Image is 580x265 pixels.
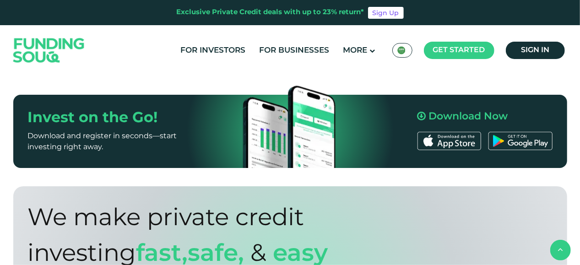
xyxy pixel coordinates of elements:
p: Download and register in seconds—start investing right away. [28,131,209,153]
img: Google Play [488,132,552,150]
button: back [550,240,571,260]
a: Sign in [506,42,565,59]
a: For Investors [179,43,248,58]
span: More [343,47,368,54]
span: Download Now [429,112,508,122]
span: Sign in [521,47,549,54]
img: App Store [417,132,481,150]
a: Sign Up [368,7,404,19]
span: Invest on the Go! [28,111,158,125]
img: Logo [4,27,94,74]
img: Mobile App [235,72,345,182]
img: SA Flag [397,46,406,54]
span: Get started [433,47,485,54]
a: For Businesses [257,43,332,58]
div: Exclusive Private Credit deals with up to 23% return* [177,7,364,18]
